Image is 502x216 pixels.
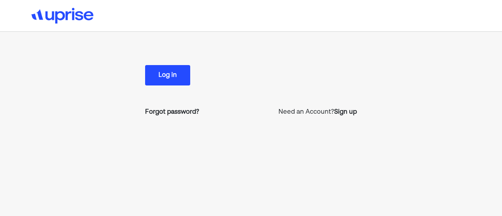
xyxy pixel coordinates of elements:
a: Forgot password? [145,107,199,117]
button: Log in [145,65,190,85]
p: Need an Account? [278,107,357,117]
a: Sign up [334,107,357,117]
